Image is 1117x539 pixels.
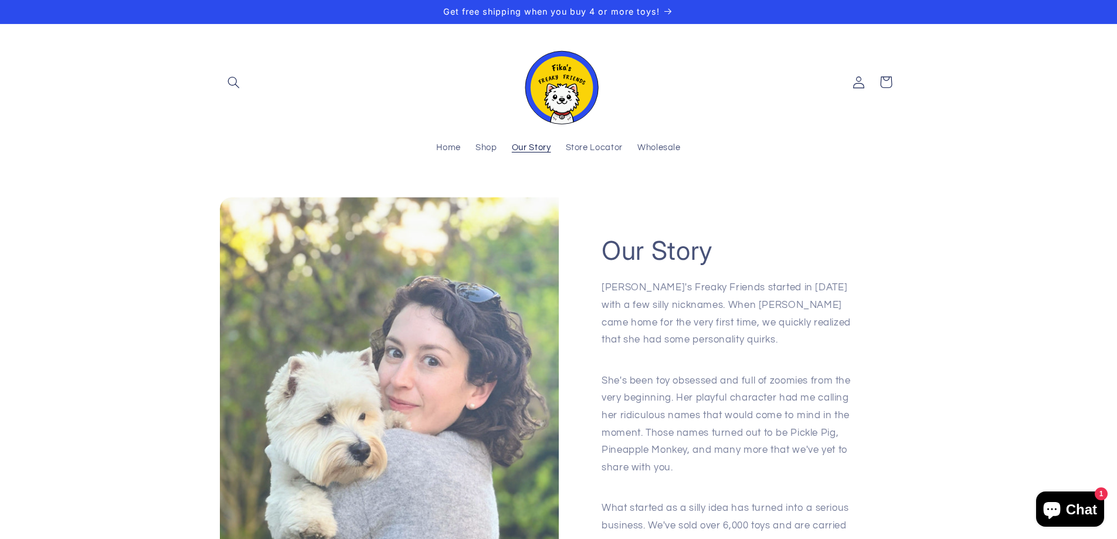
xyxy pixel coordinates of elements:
a: Store Locator [558,135,630,161]
h2: Our Story [602,231,713,265]
summary: Search [220,69,247,96]
a: Shop [468,135,504,161]
span: Store Locator [566,143,623,154]
inbox-online-store-chat: Shopify online store chat [1033,491,1108,530]
p: [PERSON_NAME]'s Freaky Friends started in [DATE] with a few silly nicknames. When [PERSON_NAME] c... [602,276,854,363]
p: She's been toy obsessed and full of zoomies from the very beginning. Her playful character had me... [602,369,854,491]
a: Wholesale [630,135,688,161]
a: Our Story [504,135,558,161]
a: Home [429,135,468,161]
span: Shop [476,143,497,154]
span: Our Story [512,143,551,154]
span: Home [436,143,461,154]
img: Fika's Freaky Friends [518,40,600,124]
span: Wholesale [637,143,681,154]
a: Fika's Freaky Friends [513,36,605,129]
span: Get free shipping when you buy 4 or more toys! [443,6,660,16]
